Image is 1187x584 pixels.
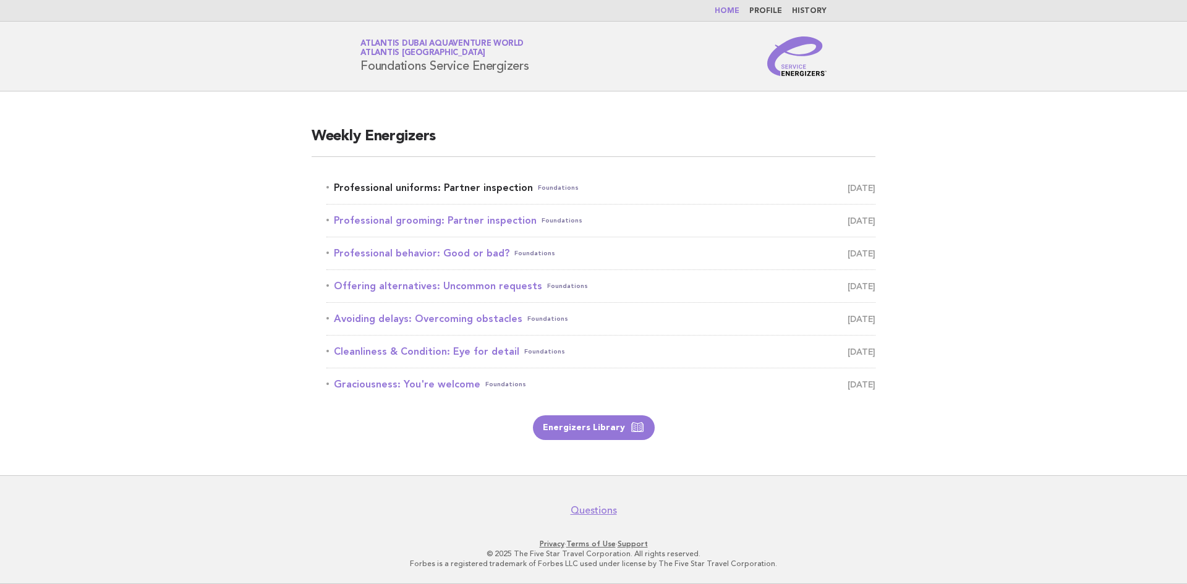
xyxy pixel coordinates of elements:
[524,343,565,360] span: Foundations
[848,212,875,229] span: [DATE]
[848,277,875,295] span: [DATE]
[326,310,875,328] a: Avoiding delays: Overcoming obstaclesFoundations [DATE]
[514,245,555,262] span: Foundations
[749,7,782,15] a: Profile
[547,277,588,295] span: Foundations
[566,540,616,548] a: Terms of Use
[527,310,568,328] span: Foundations
[326,376,875,393] a: Graciousness: You're welcomeFoundations [DATE]
[848,343,875,360] span: [DATE]
[485,376,526,393] span: Foundations
[792,7,827,15] a: History
[326,212,875,229] a: Professional grooming: Partner inspectionFoundations [DATE]
[848,310,875,328] span: [DATE]
[360,40,529,72] h1: Foundations Service Energizers
[533,415,655,440] a: Energizers Library
[326,343,875,360] a: Cleanliness & Condition: Eye for detailFoundations [DATE]
[312,127,875,157] h2: Weekly Energizers
[848,179,875,197] span: [DATE]
[326,245,875,262] a: Professional behavior: Good or bad?Foundations [DATE]
[538,179,579,197] span: Foundations
[360,49,485,57] span: Atlantis [GEOGRAPHIC_DATA]
[326,179,875,197] a: Professional uniforms: Partner inspectionFoundations [DATE]
[571,504,617,517] a: Questions
[848,376,875,393] span: [DATE]
[215,539,972,549] p: · ·
[618,540,648,548] a: Support
[715,7,739,15] a: Home
[767,36,827,76] img: Service Energizers
[215,559,972,569] p: Forbes is a registered trademark of Forbes LLC used under license by The Five Star Travel Corpora...
[215,549,972,559] p: © 2025 The Five Star Travel Corporation. All rights reserved.
[542,212,582,229] span: Foundations
[848,245,875,262] span: [DATE]
[326,277,875,295] a: Offering alternatives: Uncommon requestsFoundations [DATE]
[540,540,564,548] a: Privacy
[360,40,524,57] a: Atlantis Dubai Aquaventure WorldAtlantis [GEOGRAPHIC_DATA]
